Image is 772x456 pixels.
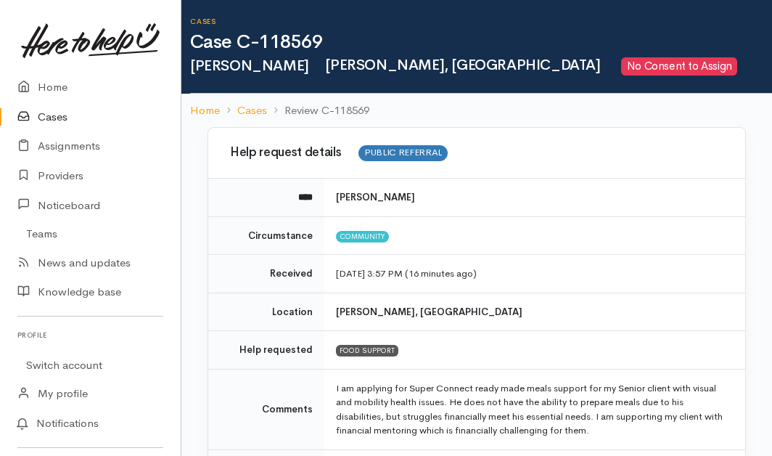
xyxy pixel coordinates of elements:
h6: Profile [17,325,163,345]
div: FOOD SUPPORT [336,345,398,357]
td: [DATE] 3:57 PM (16 minutes ago) [324,255,745,293]
span: [PERSON_NAME], [GEOGRAPHIC_DATA] [318,56,601,74]
h6: Cases [190,17,772,25]
h1: Case C-118569 [190,32,772,53]
b: [PERSON_NAME], [GEOGRAPHIC_DATA] [336,306,522,318]
nav: breadcrumb [181,94,772,128]
td: Received [208,255,324,293]
a: Cases [237,102,267,119]
td: Circumstance [208,216,324,255]
td: Help requested [208,331,324,370]
td: I am applying for Super Connect ready made meals support for my Senior client with visual and mob... [324,369,745,449]
h3: Help request details [226,145,728,160]
b: [PERSON_NAME] [336,191,415,203]
span: Community [336,231,389,243]
a: Home [190,102,220,119]
span: PUBLIC REFERRAL [358,145,447,160]
li: Review C-118569 [267,102,369,119]
h2: [PERSON_NAME] [190,57,772,76]
td: Comments [208,369,324,449]
span: No Consent to Assign [621,57,737,76]
td: Location [208,293,324,331]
